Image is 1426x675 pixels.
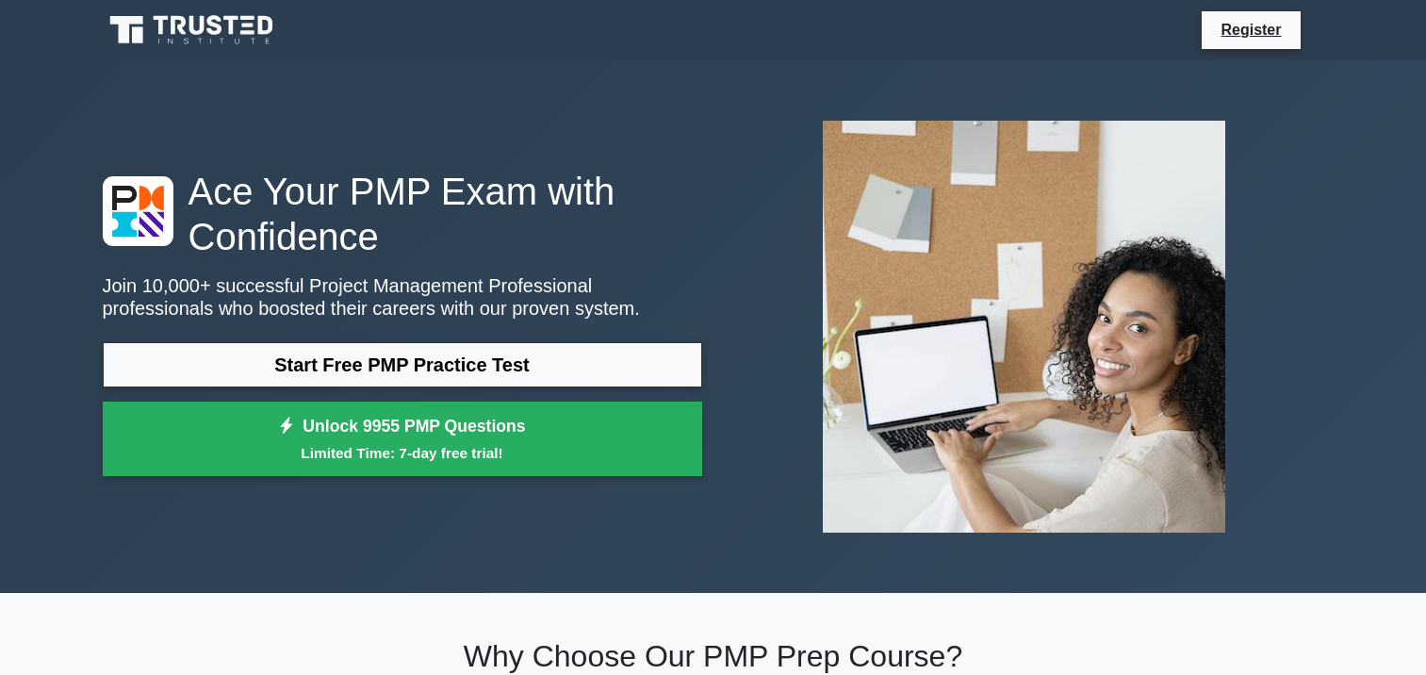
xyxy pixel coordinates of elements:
[103,638,1324,674] h2: Why Choose Our PMP Prep Course?
[1209,18,1292,41] a: Register
[126,442,679,464] small: Limited Time: 7-day free trial!
[103,342,702,387] a: Start Free PMP Practice Test
[103,402,702,477] a: Unlock 9955 PMP QuestionsLimited Time: 7-day free trial!
[103,274,702,320] p: Join 10,000+ successful Project Management Professional professionals who boosted their careers w...
[103,169,702,259] h1: Ace Your PMP Exam with Confidence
